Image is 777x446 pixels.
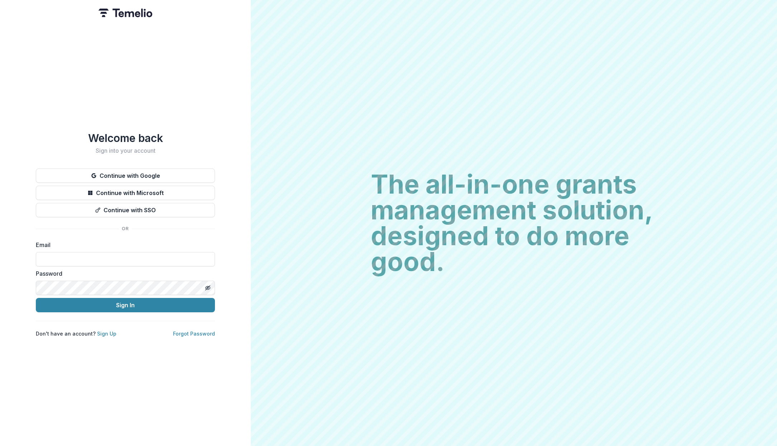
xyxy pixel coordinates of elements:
[202,282,214,294] button: Toggle password visibility
[97,331,116,337] a: Sign Up
[99,9,152,17] img: Temelio
[36,169,215,183] button: Continue with Google
[36,186,215,200] button: Continue with Microsoft
[36,147,215,154] h2: Sign into your account
[36,132,215,144] h1: Welcome back
[36,203,215,217] button: Continue with SSO
[36,298,215,312] button: Sign In
[36,241,211,249] label: Email
[36,330,116,337] p: Don't have an account?
[36,269,211,278] label: Password
[173,331,215,337] a: Forgot Password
